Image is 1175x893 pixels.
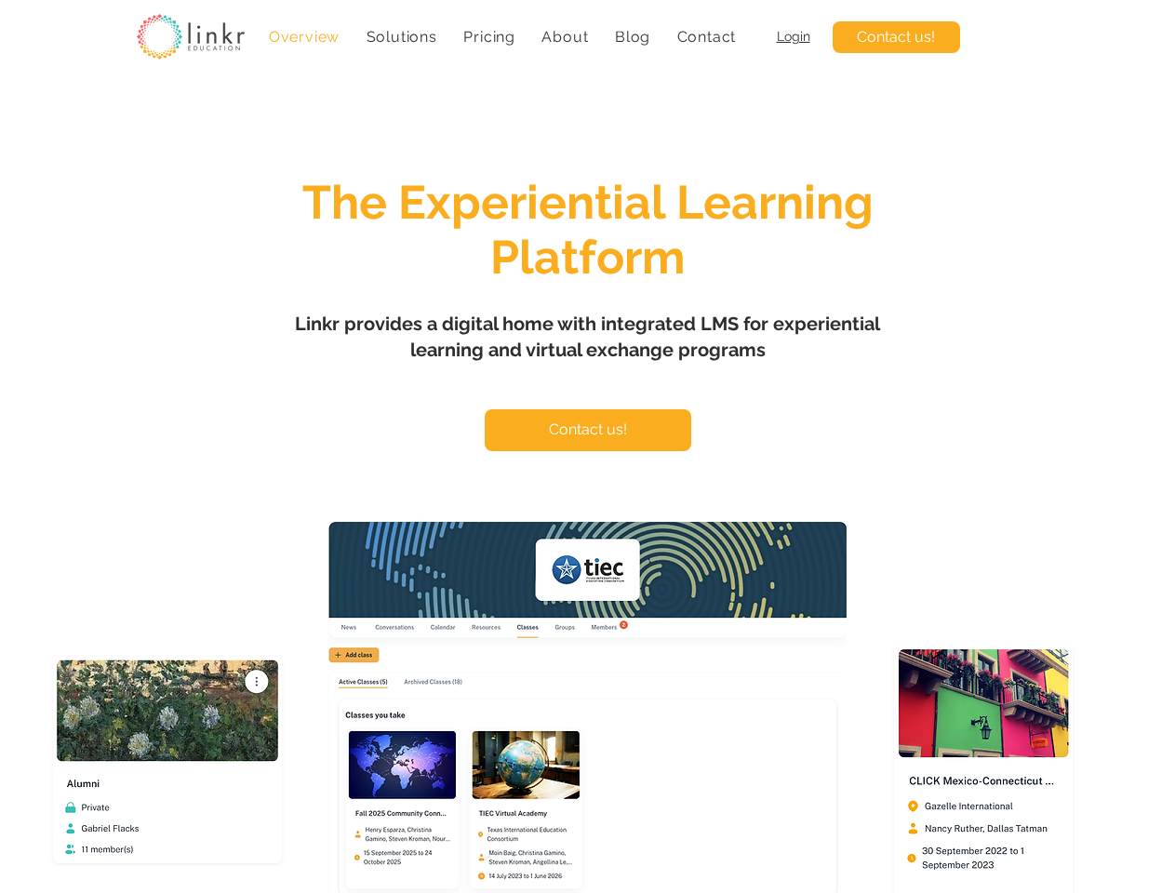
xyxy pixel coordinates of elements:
[55,659,280,861] img: linkr hero 4.png
[541,28,588,46] span: About
[485,409,691,451] a: Contact us!
[549,420,627,440] span: Contact us!
[833,21,960,53] a: Contact us!
[260,19,746,55] nav: Site
[677,28,737,46] span: Contact
[260,19,350,55] a: Overview
[295,313,880,361] span: Linkr provides a digital home with integrated LMS for experiential learning and virtual exchange ...
[269,28,340,46] span: Overview
[367,28,437,46] span: Solutions
[356,19,447,55] div: Solutions
[463,28,515,46] span: Pricing
[532,19,598,55] div: About
[667,19,745,55] a: Contact
[615,28,650,46] span: Blog
[777,29,810,44] a: Login
[137,14,245,60] img: linkr_logo_transparentbg.png
[857,27,935,47] span: Contact us!
[454,19,525,55] a: Pricing
[606,19,661,55] a: Blog
[302,175,874,285] span: The Experiential Learning Platform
